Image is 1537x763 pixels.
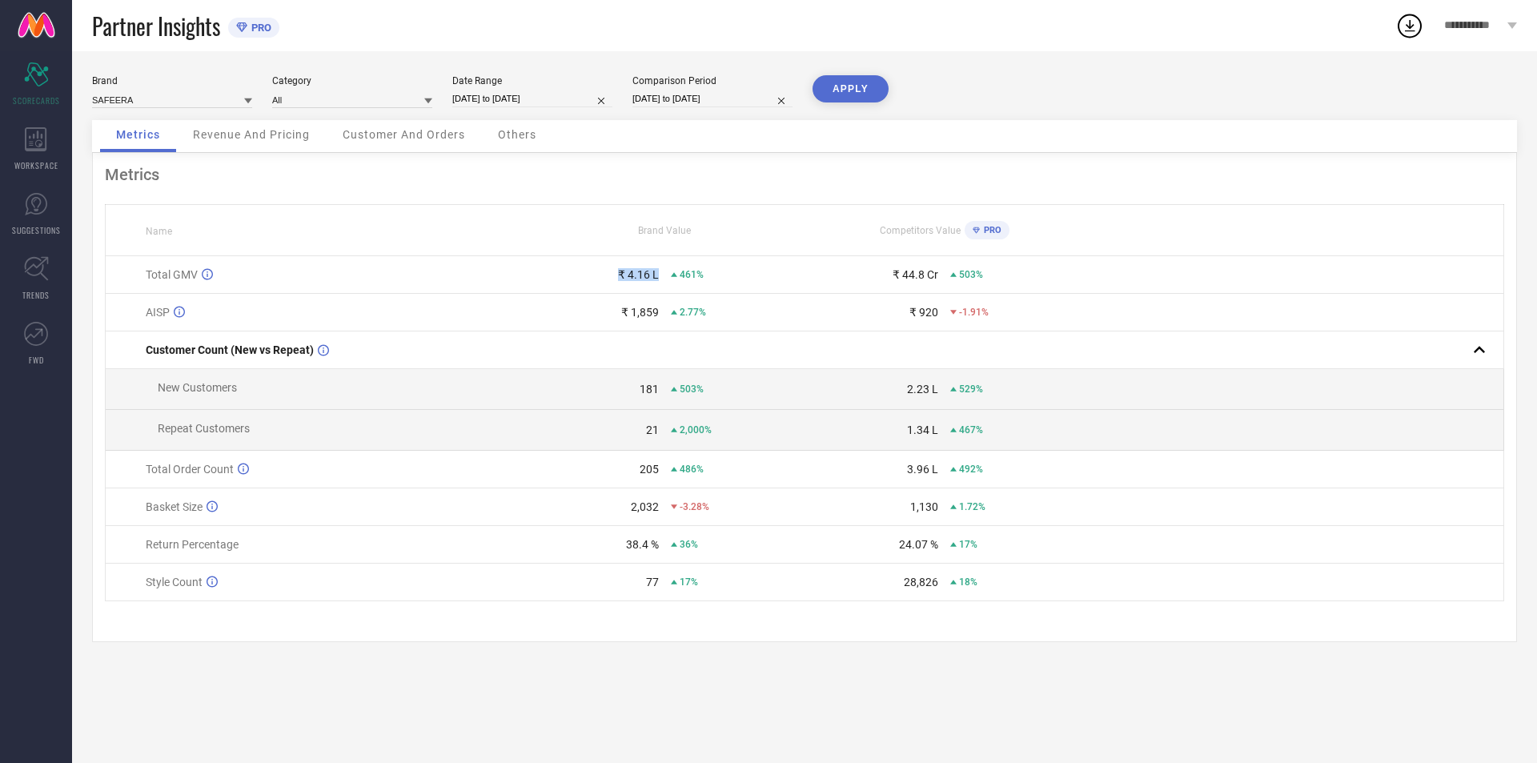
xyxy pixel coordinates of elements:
[907,383,938,396] div: 2.23 L
[105,165,1504,184] div: Metrics
[646,424,659,436] div: 21
[621,306,659,319] div: ₹ 1,859
[92,10,220,42] span: Partner Insights
[680,424,712,436] span: 2,000%
[880,225,961,236] span: Competitors Value
[146,538,239,551] span: Return Percentage
[680,464,704,475] span: 486%
[22,289,50,301] span: TRENDS
[640,463,659,476] div: 205
[959,269,983,280] span: 503%
[907,463,938,476] div: 3.96 L
[910,500,938,513] div: 1,130
[116,128,160,141] span: Metrics
[146,306,170,319] span: AISP
[92,75,252,86] div: Brand
[158,422,250,435] span: Repeat Customers
[14,159,58,171] span: WORKSPACE
[193,128,310,141] span: Revenue And Pricing
[452,90,612,107] input: Select date range
[959,576,977,588] span: 18%
[146,226,172,237] span: Name
[680,384,704,395] span: 503%
[247,22,271,34] span: PRO
[638,225,691,236] span: Brand Value
[646,576,659,588] div: 77
[959,464,983,475] span: 492%
[12,224,61,236] span: SUGGESTIONS
[909,306,938,319] div: ₹ 920
[146,463,234,476] span: Total Order Count
[146,576,203,588] span: Style Count
[959,307,989,318] span: -1.91%
[13,94,60,106] span: SCORECARDS
[1395,11,1424,40] div: Open download list
[618,268,659,281] div: ₹ 4.16 L
[631,500,659,513] div: 2,032
[146,268,198,281] span: Total GMV
[146,500,203,513] span: Basket Size
[959,539,977,550] span: 17%
[980,225,1001,235] span: PRO
[680,501,709,512] span: -3.28%
[272,75,432,86] div: Category
[632,90,793,107] input: Select comparison period
[640,383,659,396] div: 181
[146,343,314,356] span: Customer Count (New vs Repeat)
[680,269,704,280] span: 461%
[813,75,889,102] button: APPLY
[907,424,938,436] div: 1.34 L
[899,538,938,551] div: 24.07 %
[680,307,706,318] span: 2.77%
[904,576,938,588] div: 28,826
[498,128,536,141] span: Others
[959,384,983,395] span: 529%
[959,424,983,436] span: 467%
[893,268,938,281] div: ₹ 44.8 Cr
[343,128,465,141] span: Customer And Orders
[680,576,698,588] span: 17%
[452,75,612,86] div: Date Range
[680,539,698,550] span: 36%
[632,75,793,86] div: Comparison Period
[158,381,237,394] span: New Customers
[959,501,985,512] span: 1.72%
[626,538,659,551] div: 38.4 %
[29,354,44,366] span: FWD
